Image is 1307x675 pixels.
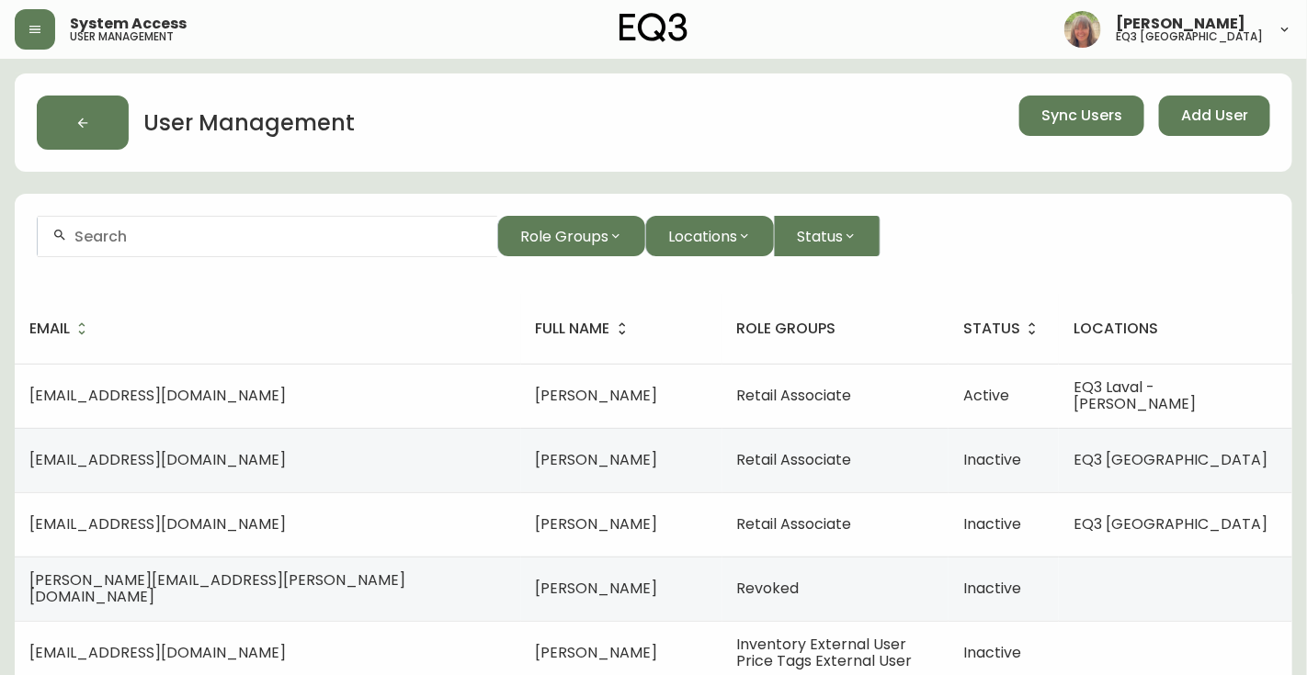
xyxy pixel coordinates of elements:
[963,319,1044,339] span: status
[1116,31,1263,42] h5: eq3 [GEOGRAPHIC_DATA]
[737,449,852,470] span: Retail Associate
[29,319,70,339] h4: email
[737,319,934,339] h4: role groups
[536,449,658,470] span: [PERSON_NAME]
[737,513,852,534] span: Retail Associate
[1116,17,1245,31] span: [PERSON_NAME]
[1159,96,1270,136] button: Add User
[74,228,483,245] input: Search
[70,17,187,31] span: System Access
[737,578,800,599] span: Revoked
[737,634,907,655] span: Inventory External User
[1074,377,1196,414] span: EQ3 Laval - [PERSON_NAME]
[963,642,1021,663] span: Inactive
[797,225,843,248] span: Status
[29,449,286,470] span: [EMAIL_ADDRESS][DOMAIN_NAME]
[497,216,645,256] button: Role Groups
[1074,449,1267,470] span: EQ3 [GEOGRAPHIC_DATA]
[1074,513,1267,534] span: EQ3 [GEOGRAPHIC_DATA]
[29,385,286,406] span: [EMAIL_ADDRESS][DOMAIN_NAME]
[963,449,1021,470] span: Inactive
[774,216,881,256] button: Status
[143,107,355,139] h2: User Management
[536,319,610,339] h4: full name
[963,385,1009,406] span: Active
[1181,106,1248,126] span: Add User
[1041,106,1122,126] span: Sync Users
[668,225,737,248] span: Locations
[1064,11,1101,48] img: ORIGINAL.jpg
[1019,96,1144,136] button: Sync Users
[70,31,174,42] h5: user management
[737,650,913,671] span: Price Tags External User
[520,225,608,248] span: Role Groups
[536,642,658,663] span: [PERSON_NAME]
[29,319,94,339] span: email
[1074,319,1278,339] h4: locations
[536,385,658,406] span: [PERSON_NAME]
[963,578,1021,599] span: Inactive
[619,13,688,42] img: logo
[645,216,774,256] button: Locations
[536,513,658,534] span: [PERSON_NAME]
[963,319,1020,339] h4: status
[737,385,852,406] span: Retail Associate
[536,319,634,339] span: full name
[963,513,1021,534] span: Inactive
[29,569,405,607] span: [PERSON_NAME][EMAIL_ADDRESS][PERSON_NAME][DOMAIN_NAME]
[29,642,286,663] span: [EMAIL_ADDRESS][DOMAIN_NAME]
[29,513,286,534] span: [EMAIL_ADDRESS][DOMAIN_NAME]
[536,578,658,599] span: [PERSON_NAME]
